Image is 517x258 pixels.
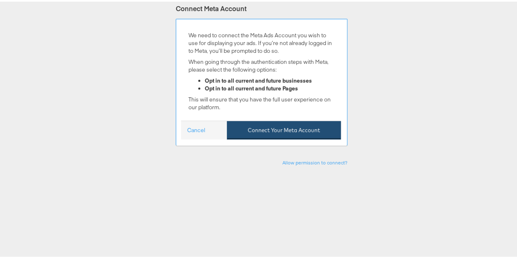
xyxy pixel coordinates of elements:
[227,119,341,138] button: Connect Your Meta Account
[188,56,335,72] p: When going through the authentication steps with Meta, please select the following options:
[205,75,312,83] strong: Opt in to all current and future businesses
[188,94,335,109] p: This will ensure that you have the full user experience on our platform.
[282,158,347,164] a: Allow permission to connect?
[176,2,347,11] div: Connect Meta Account
[187,125,205,132] a: Cancel
[188,30,335,53] p: We need to connect the Meta Ads Account you wish to use for displaying your ads. If you’re not al...
[205,83,298,90] strong: Opt in to all current and future Pages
